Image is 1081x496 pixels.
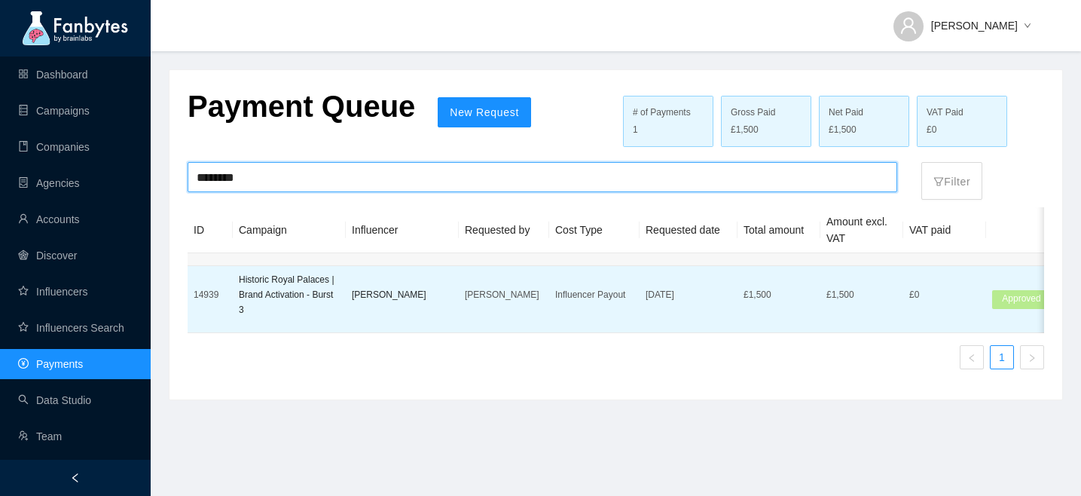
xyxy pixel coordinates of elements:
[18,286,87,298] a: starInfluencers
[899,17,918,35] span: user
[188,207,233,253] th: ID
[931,17,1018,34] span: [PERSON_NAME]
[18,177,80,189] a: containerAgencies
[640,207,737,253] th: Requested date
[346,207,459,253] th: Influencer
[960,345,984,369] button: left
[18,213,80,225] a: userAccounts
[927,123,936,137] span: £0
[826,287,897,302] p: £1,500
[731,106,802,120] div: Gross Paid
[933,166,970,190] p: Filter
[188,88,415,124] p: Payment Queue
[194,287,227,302] p: 14939
[459,207,549,253] th: Requested by
[990,345,1014,369] li: 1
[633,124,638,135] span: 1
[18,105,90,117] a: databaseCampaigns
[829,106,899,120] div: Net Paid
[829,123,857,137] span: £1,500
[18,250,77,262] a: radar-chartDiscover
[239,272,340,317] p: Historic Royal Palaces | Brand Activation - Burst 3
[1020,345,1044,369] li: Next Page
[450,106,519,118] span: New Request
[1020,345,1044,369] button: right
[992,290,1051,309] span: Approved
[465,287,543,302] p: [PERSON_NAME]
[18,322,124,334] a: starInfluencers Search
[737,207,820,253] th: Total amount
[1028,354,1037,363] span: right
[549,207,640,253] th: Cost Type
[903,207,986,253] th: VAT paid
[991,346,1013,369] a: 1
[927,106,997,120] div: VAT Paid
[633,106,704,120] div: # of Payments
[70,473,81,483] span: left
[18,358,83,370] a: pay-circlePayments
[18,141,90,153] a: bookCompanies
[438,97,531,127] button: New Request
[18,430,62,442] a: usergroup-addTeam
[731,123,759,137] span: £1,500
[1024,22,1031,31] span: down
[933,176,944,187] span: filter
[967,354,976,363] span: left
[960,345,984,369] li: Previous Page
[233,207,346,253] th: Campaign
[744,287,814,302] p: £ 1,500
[909,287,980,302] p: £0
[820,207,903,253] th: Amount excl. VAT
[555,287,634,302] p: Influencer Payout
[646,287,731,302] p: [DATE]
[18,69,88,81] a: appstoreDashboard
[921,162,982,200] button: filterFilter
[352,287,453,302] p: [PERSON_NAME]
[881,8,1043,32] button: [PERSON_NAME]down
[18,394,91,406] a: searchData Studio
